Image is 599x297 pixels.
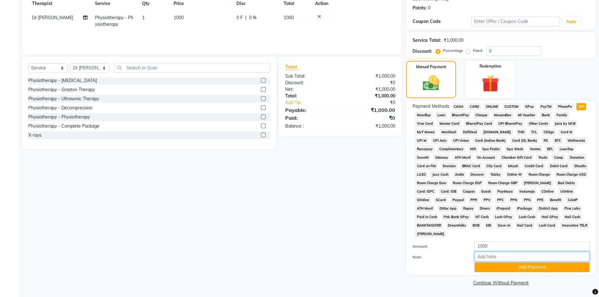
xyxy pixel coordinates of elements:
[415,196,431,204] span: SOnline
[510,137,539,144] span: Card (DL Bank)
[443,48,463,53] label: Percentage
[415,171,428,178] span: LUZO
[540,112,552,119] span: Bank
[489,171,503,178] span: Tabby
[556,103,574,110] span: PhonePe
[485,162,504,170] span: City Card
[473,137,508,144] span: Card (Indian Bank)
[444,37,463,44] div: ₹1,000.00
[481,129,513,136] span: [DOMAIN_NAME]
[522,179,553,187] span: [PERSON_NAME]
[554,171,588,178] span: Room Charge USD
[450,196,466,204] span: Paypal
[495,205,513,212] span: iPrepaid
[473,48,482,53] label: Fixed
[558,129,574,136] span: Card M
[174,15,184,20] span: 1000
[484,222,493,229] span: SBI
[478,205,492,212] span: Diners
[415,213,439,221] span: Paid in Cash
[563,213,582,221] span: Nail Cash
[495,196,506,204] span: PPC
[28,114,90,120] div: Physiotherapy - Physiotherapy
[556,179,577,187] span: Bad Debts
[28,123,99,129] div: Physiotherapy - Complete Package
[431,137,448,144] span: UPI Axis
[496,222,513,229] span: Save-In
[28,86,95,93] div: Physiotherapy - Graston Therapy
[554,112,569,119] span: Family
[284,15,294,20] span: 1000
[280,123,340,129] div: Balance :
[350,99,400,106] div: ₹0
[460,162,482,170] span: BRAC Card
[408,280,595,286] a: Continue Without Payment
[496,120,524,127] span: UPI BharatPay
[505,146,525,153] span: Spa Week
[558,188,575,195] span: UOnline
[535,196,546,204] span: PPE
[469,171,486,178] span: Discover
[415,205,435,212] span: ATH Movil
[461,129,479,136] span: DefiDeal
[539,188,556,195] span: COnline
[415,146,435,153] span: Razorpay
[557,146,575,153] span: LoanTap
[285,63,300,70] span: Total
[548,162,569,170] span: Debit Card
[468,146,478,153] span: Nift
[548,196,563,204] span: Benefit
[560,222,589,229] span: Innovative TELR
[28,96,99,102] div: Physiotherapy - Ultrasonic Therapy
[340,114,400,122] div: ₹0
[340,73,400,80] div: ₹1,000.00
[95,15,133,27] span: Physiotherapy - Physiotherapy
[280,80,340,86] div: Discount:
[418,74,445,93] img: _cash.svg
[493,213,514,221] span: Lash GPay
[451,137,471,144] span: UPI Union
[413,37,441,44] div: Service Total:
[572,162,588,170] span: Shoutlo
[496,188,515,195] span: PayMaya
[517,213,537,221] span: Lash Cash
[539,103,554,110] span: PayTM
[526,171,552,178] span: Room Charge
[536,205,560,212] span: District App
[433,154,450,161] span: GMoney
[413,18,472,25] div: Coupon Code
[515,222,535,229] span: Nail Card
[415,188,436,195] span: Card: IDFC
[542,137,550,144] span: RS
[28,105,92,111] div: Physiotherapy - Decompression
[518,188,537,195] span: Instamojo
[565,137,587,144] span: Wellnessta
[236,14,243,21] span: 0 F
[245,14,247,21] span: |
[540,213,560,221] span: Nail GPay
[474,241,590,251] input: Amount
[486,179,519,187] span: Room Charge GBP
[415,179,448,187] span: Room Charge Euro
[506,162,520,170] span: bKash
[437,205,458,212] span: Dittor App
[413,5,427,11] div: Points:
[408,244,470,249] label: Amount:
[340,123,400,129] div: ₹1,000.00
[500,154,534,161] span: Chamber Gift Card
[415,162,438,170] span: Card on File
[28,132,42,139] div: X-rays
[416,64,446,70] label: Manual Payment
[480,63,501,69] label: Redemption
[482,196,493,204] span: PPV
[114,63,270,73] input: Search or Scan
[566,196,580,204] span: CAMP
[515,205,534,212] span: iPackage
[552,154,565,161] span: Comp
[516,129,527,136] span: THD
[523,162,546,170] span: Credit Card
[142,15,145,20] span: 1
[437,120,461,127] span: Master Card
[415,230,446,238] span: [PERSON_NAME]
[428,5,430,11] div: 0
